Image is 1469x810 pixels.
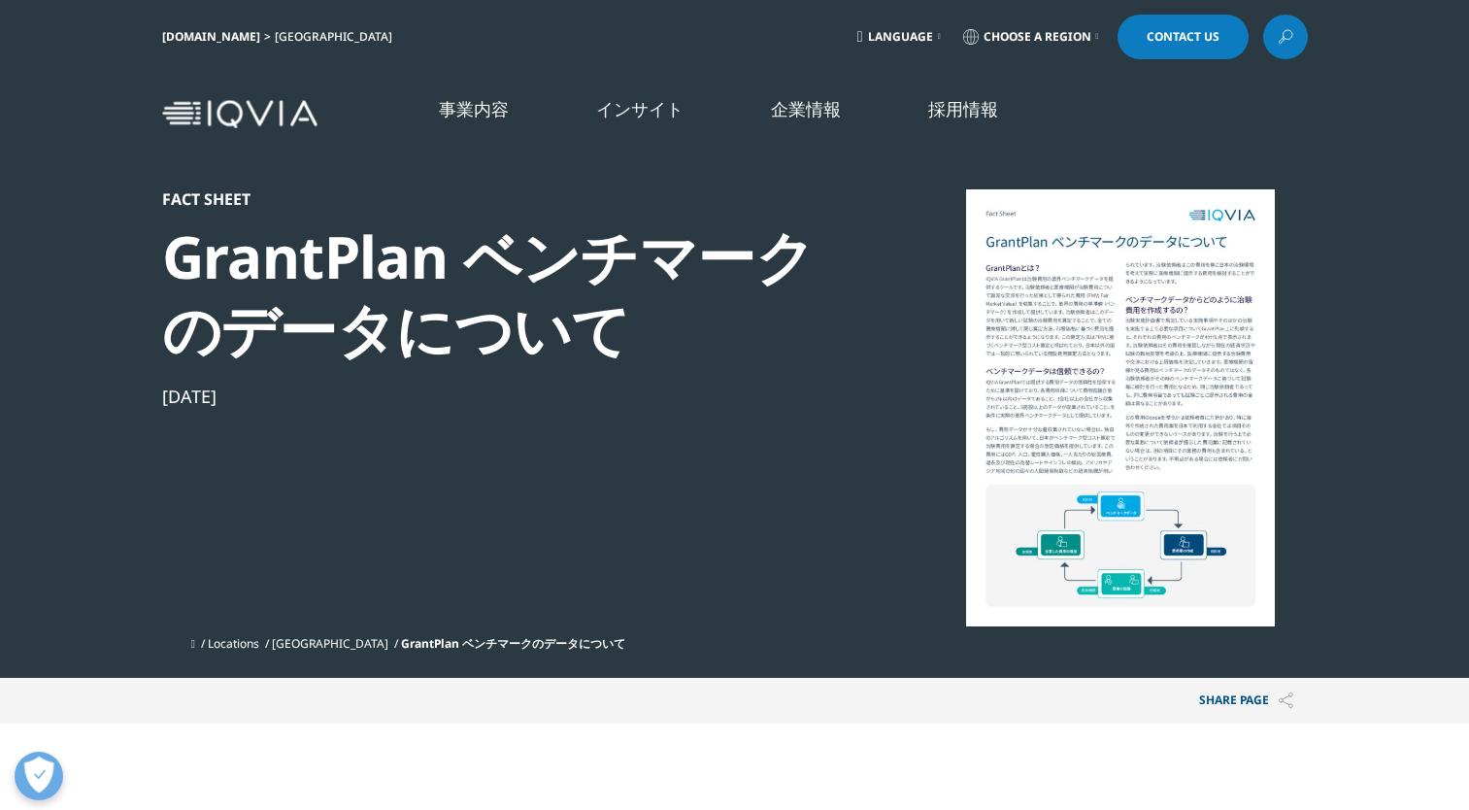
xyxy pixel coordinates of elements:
[162,220,828,366] div: GrantPlan ベンチマークのデータについて
[1118,15,1249,59] a: Contact Us
[928,97,998,121] a: 採用情報
[984,29,1091,45] span: Choose a Region
[208,635,259,652] a: Locations
[1185,678,1308,724] button: Share PAGEShare PAGE
[162,385,828,408] div: [DATE]
[325,68,1308,160] nav: Primary
[1185,678,1308,724] p: Share PAGE
[596,97,684,121] a: インサイト
[272,635,388,652] a: [GEOGRAPHIC_DATA]
[275,29,400,45] div: [GEOGRAPHIC_DATA]
[1147,31,1219,43] span: Contact Us
[15,752,63,800] button: 優先設定センターを開く
[162,189,828,209] div: Fact Sheet
[771,97,841,121] a: 企業情報
[162,28,260,45] a: [DOMAIN_NAME]
[868,29,933,45] span: Language
[1279,692,1293,709] img: Share PAGE
[439,97,509,121] a: 事業内容
[401,635,625,652] span: GrantPlan ベンチマークのデータについて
